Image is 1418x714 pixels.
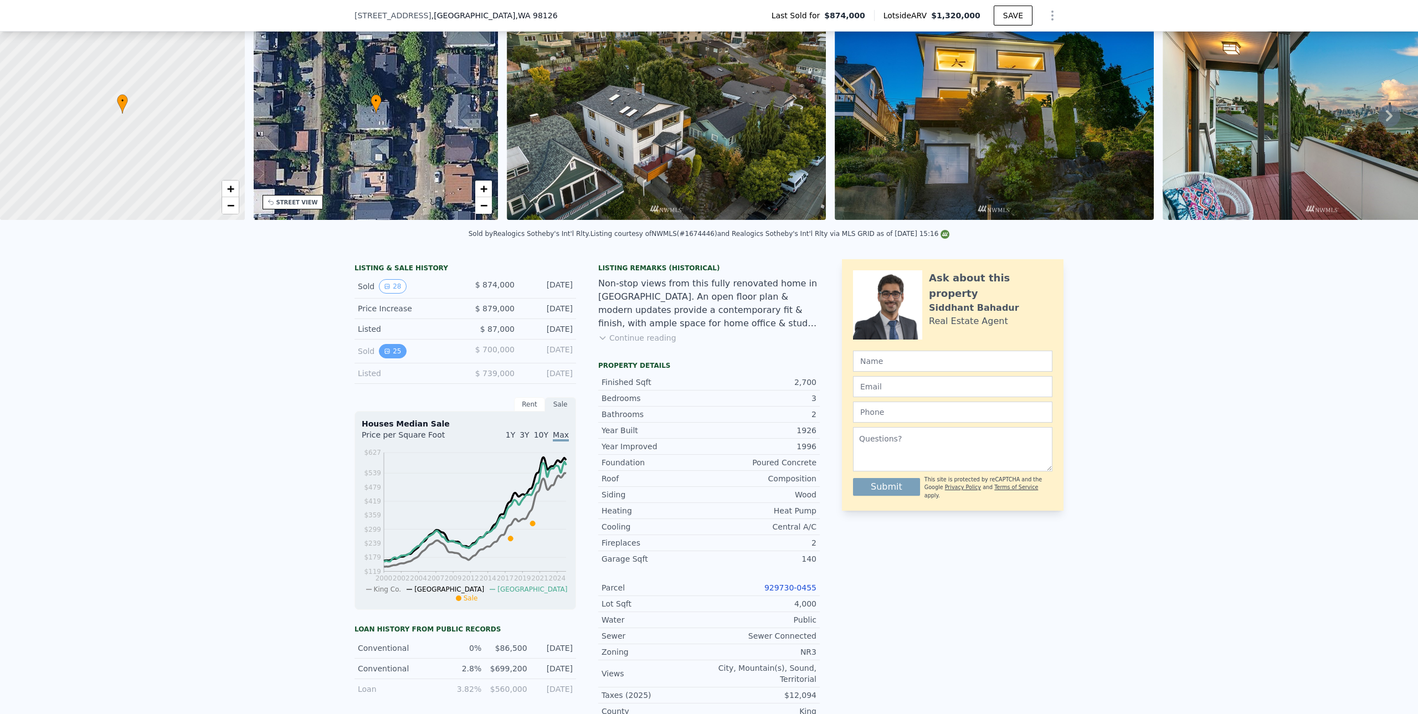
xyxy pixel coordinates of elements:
[523,279,573,294] div: [DATE]
[602,393,709,404] div: Bedrooms
[475,181,492,197] a: Zoom in
[362,429,465,447] div: Price per Square Foot
[602,537,709,548] div: Fireplaces
[598,361,820,370] div: Property details
[371,96,382,106] span: •
[602,614,709,625] div: Water
[523,303,573,314] div: [DATE]
[475,369,515,378] span: $ 739,000
[414,585,484,593] span: [GEOGRAPHIC_DATA]
[364,526,381,533] tspan: $299
[602,630,709,641] div: Sewer
[994,6,1032,25] button: SAVE
[602,582,709,593] div: Parcel
[364,553,381,561] tspan: $179
[507,7,826,220] img: Sale: 120300371 Parcel: 97445581
[379,344,406,358] button: View historical data
[364,497,381,505] tspan: $419
[358,344,456,358] div: Sold
[709,521,816,532] div: Central A/C
[709,505,816,516] div: Heat Pump
[523,344,573,358] div: [DATE]
[602,377,709,388] div: Finished Sqft
[443,684,481,695] div: 3.82%
[371,94,382,114] div: •
[443,663,481,674] div: 2.8%
[358,368,456,379] div: Listed
[772,10,825,21] span: Last Sold for
[709,614,816,625] div: Public
[945,484,981,490] a: Privacy Policy
[709,473,816,484] div: Composition
[853,351,1052,372] input: Name
[545,397,576,412] div: Sale
[364,511,381,519] tspan: $359
[941,230,949,239] img: NWMLS Logo
[362,418,569,429] div: Houses Median Sale
[602,521,709,532] div: Cooling
[1041,4,1063,27] button: Show Options
[475,197,492,214] a: Zoom out
[709,377,816,388] div: 2,700
[497,574,514,582] tspan: 2017
[709,393,816,404] div: 3
[531,574,548,582] tspan: 2021
[709,409,816,420] div: 2
[117,96,128,106] span: •
[598,264,820,273] div: Listing Remarks (Historical)
[227,182,234,196] span: +
[358,279,456,294] div: Sold
[475,280,515,289] span: $ 874,000
[358,663,436,674] div: Conventional
[929,315,1008,328] div: Real Estate Agent
[709,598,816,609] div: 4,000
[709,553,816,564] div: 140
[929,301,1019,315] div: Siddhant Bahadur
[354,625,576,634] div: Loan history from public records
[602,598,709,609] div: Lot Sqft
[994,484,1038,490] a: Terms of Service
[428,574,445,582] tspan: 2007
[117,94,128,114] div: •
[358,303,456,314] div: Price Increase
[709,441,816,452] div: 1996
[475,304,515,313] span: $ 879,000
[534,643,573,654] div: [DATE]
[929,270,1052,301] div: Ask about this property
[709,630,816,641] div: Sewer Connected
[709,489,816,500] div: Wood
[520,430,529,439] span: 3Y
[924,476,1052,500] div: This site is protected by reCAPTCHA and the Google and apply.
[488,663,527,674] div: $699,200
[602,668,709,679] div: Views
[464,594,478,602] span: Sale
[431,10,558,21] span: , [GEOGRAPHIC_DATA]
[553,430,569,441] span: Max
[358,643,436,654] div: Conventional
[602,409,709,420] div: Bathrooms
[364,568,381,576] tspan: $119
[358,684,436,695] div: Loan
[374,585,402,593] span: King Co.
[364,484,381,491] tspan: $479
[709,425,816,436] div: 1926
[709,662,816,685] div: City, Mountain(s), Sound, Territorial
[590,230,950,238] div: Listing courtesy of NWMLS (#1674446) and Realogics Sotheby's Int'l Rlty via MLS GRID as of [DATE]...
[393,574,410,582] tspan: 2002
[443,643,481,654] div: 0%
[364,540,381,547] tspan: $239
[853,478,920,496] button: Submit
[709,457,816,468] div: Poured Concrete
[479,574,496,582] tspan: 2014
[549,574,566,582] tspan: 2024
[488,643,527,654] div: $86,500
[488,684,527,695] div: $560,000
[883,10,931,21] span: Lotside ARV
[598,277,820,330] div: Non-stop views from this fully renovated home in [GEOGRAPHIC_DATA]. An open floor plan & modern u...
[534,684,573,695] div: [DATE]
[410,574,427,582] tspan: 2004
[853,376,1052,397] input: Email
[709,690,816,701] div: $12,094
[445,574,462,582] tspan: 2009
[469,230,590,238] div: Sold by Realogics Sotheby's Int'l Rlty .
